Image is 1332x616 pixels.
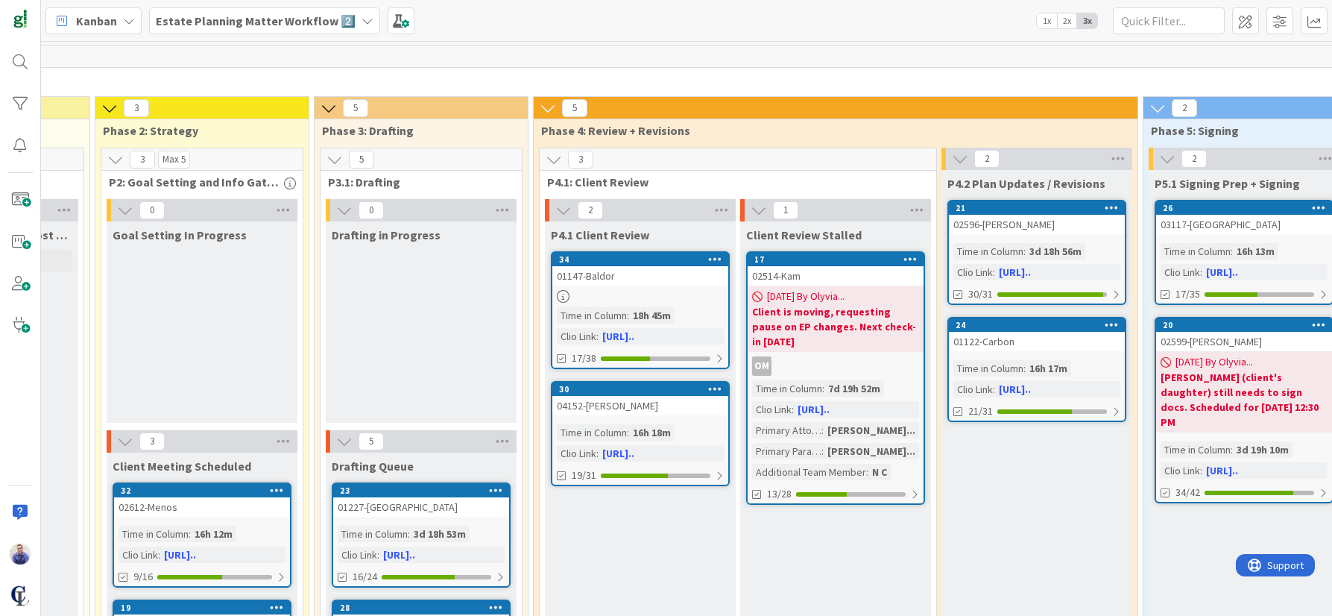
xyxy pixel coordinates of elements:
span: 3 [568,151,593,169]
span: P4.1: Client Review [547,175,918,189]
span: : [189,526,191,542]
span: : [596,445,599,462]
div: 02596-[PERSON_NAME] [949,215,1125,234]
div: 2002599-[PERSON_NAME] [1156,318,1332,351]
a: 3401147-BaldorTime in Column:18h 45mClio Link:[URL]..17/38 [551,251,730,369]
div: 3d 18h 56m [1026,243,1085,260]
span: 5 [562,99,587,117]
span: P3.1: Drafting [328,175,503,189]
div: 30 [552,383,728,396]
div: 20 [1163,320,1332,330]
div: 01122-Carbon [949,332,1125,351]
span: 16/24 [353,569,377,585]
div: 3d 18h 53m [410,526,470,542]
div: Time in Column [338,526,408,542]
span: Phase 4: Review + Revisions [541,123,1119,138]
b: Client is moving, requesting pause on EP changes. Next check-in [DATE] [752,304,919,349]
span: 19/31 [572,468,596,483]
div: 34 [552,253,728,266]
div: 28 [340,603,509,613]
div: Time in Column [1161,441,1231,458]
span: 17/35 [1175,286,1200,302]
span: Goal Setting In Progress [113,227,247,242]
div: Time in Column [557,307,627,324]
div: 23 [340,485,509,496]
a: 2401122-CarbonTime in Column:16h 17mClio Link:[URL]..21/31 [947,317,1126,422]
b: [PERSON_NAME] (client's daughter) still needs to sign docs. Scheduled for [DATE] 12:30 PM [1161,370,1328,430]
div: 3202612-Menos [114,484,290,517]
a: [URL].. [602,447,634,460]
div: OM [748,356,924,376]
div: Primary Paralegal [752,443,821,459]
div: 1702514-Kam [748,253,924,286]
div: 16h 12m [191,526,236,542]
a: [URL].. [164,548,196,562]
span: : [1231,441,1233,458]
div: 2603117-[GEOGRAPHIC_DATA] [1156,201,1332,234]
span: 5 [343,99,368,117]
div: 02514-Kam [748,266,924,286]
div: OM [752,356,771,376]
div: Time in Column [557,424,627,441]
div: 02599-[PERSON_NAME] [1156,332,1332,351]
span: Drafting Queue [332,459,414,474]
span: 3x [1077,13,1097,28]
span: Client Meeting Scheduled [113,459,251,474]
span: 3 [130,151,155,169]
a: 3004152-[PERSON_NAME]Time in Column:16h 18mClio Link:[URL]..19/31 [551,381,730,486]
div: 34 [559,254,728,265]
div: 17 [754,254,924,265]
span: : [596,328,599,345]
span: : [993,381,995,397]
span: 0 [359,201,384,219]
div: 03117-[GEOGRAPHIC_DATA] [1156,215,1332,234]
span: 13/28 [767,486,792,502]
span: P2: Goal Setting and Info Gathering [109,175,284,189]
span: P5.1 Signing Prep + Signing [1155,176,1300,191]
img: Visit kanbanzone.com [10,10,31,31]
span: 2 [578,201,603,219]
div: [PERSON_NAME]... [824,443,919,459]
a: [URL].. [999,383,1031,396]
div: Time in Column [953,243,1023,260]
a: [URL].. [602,330,634,343]
div: 3401147-Baldor [552,253,728,286]
span: : [627,307,629,324]
a: 2301227-[GEOGRAPHIC_DATA]Time in Column:3d 18h 53mClio Link:[URL]..16/24 [332,483,511,588]
input: Quick Filter... [1113,7,1225,34]
div: Primary Attorney [752,422,821,439]
div: Clio Link [557,445,596,462]
span: [DATE] By Olyvia... [1175,354,1253,370]
div: Time in Column [119,526,189,542]
b: Estate Planning Matter Workflow 2️⃣ [156,13,356,28]
span: : [1023,360,1026,377]
span: 9/16 [133,569,153,585]
div: 3d 19h 10m [1233,441,1292,458]
div: 01147-Baldor [552,266,728,286]
div: N C [868,464,891,480]
div: 2401122-Carbon [949,318,1125,351]
span: : [627,424,629,441]
div: 18h 45m [629,307,675,324]
div: 19 [121,603,290,613]
div: 32 [121,485,290,496]
img: JG [10,544,31,565]
div: 23 [333,484,509,497]
div: 01227-[GEOGRAPHIC_DATA] [333,497,509,517]
span: : [408,526,410,542]
a: [URL].. [1206,265,1238,279]
div: 24 [956,320,1125,330]
div: Clio Link [1161,264,1200,280]
a: 2102596-[PERSON_NAME]Time in Column:3d 18h 56mClio Link:[URL]..30/31 [947,200,1126,305]
a: [URL].. [1206,464,1238,477]
div: 19 [114,601,290,615]
span: 1 [773,201,798,219]
div: 2102596-[PERSON_NAME] [949,201,1125,234]
span: 21/31 [968,403,993,419]
a: 1702514-Kam[DATE] By Olyvia...Client is moving, requesting pause on EP changes. Next check-in [DA... [746,251,925,505]
span: 1x [1037,13,1057,28]
div: Clio Link [557,328,596,345]
div: [PERSON_NAME]... [824,422,919,439]
div: 16h 18m [629,424,675,441]
div: 02612-Menos [114,497,290,517]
